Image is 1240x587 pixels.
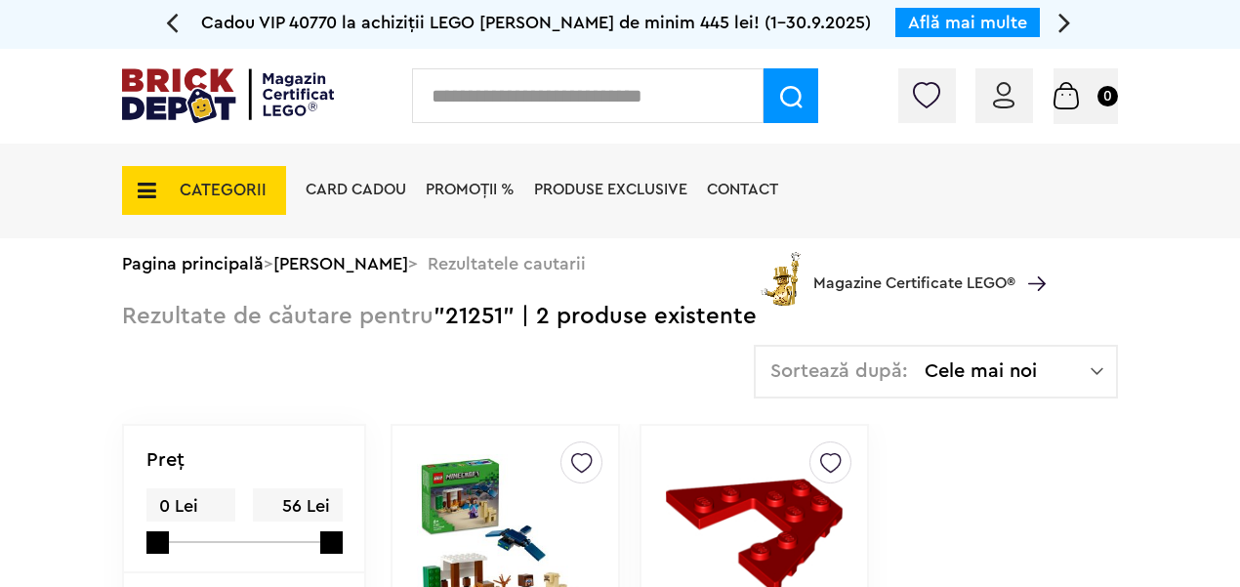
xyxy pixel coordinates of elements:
span: CATEGORII [180,182,267,198]
span: Sortează după: [770,361,908,381]
a: Card Cadou [306,182,406,197]
span: Cele mai noi [925,361,1091,381]
a: PROMOȚII % [426,182,515,197]
span: 56 Lei [253,488,342,524]
a: Află mai multe [908,14,1027,31]
a: Produse exclusive [534,182,687,197]
span: Magazine Certificate LEGO® [813,248,1015,293]
span: Cadou VIP 40770 la achiziții LEGO [PERSON_NAME] de minim 445 lei! (1-30.9.2025) [201,14,871,31]
small: 0 [1097,86,1118,106]
a: Magazine Certificate LEGO® [1015,251,1046,267]
p: Preţ [146,450,185,470]
span: Rezultate de căutare pentru [122,305,434,328]
div: "21251" | 2 produse existente [122,289,757,345]
a: Contact [707,182,778,197]
span: 0 Lei [146,488,235,524]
